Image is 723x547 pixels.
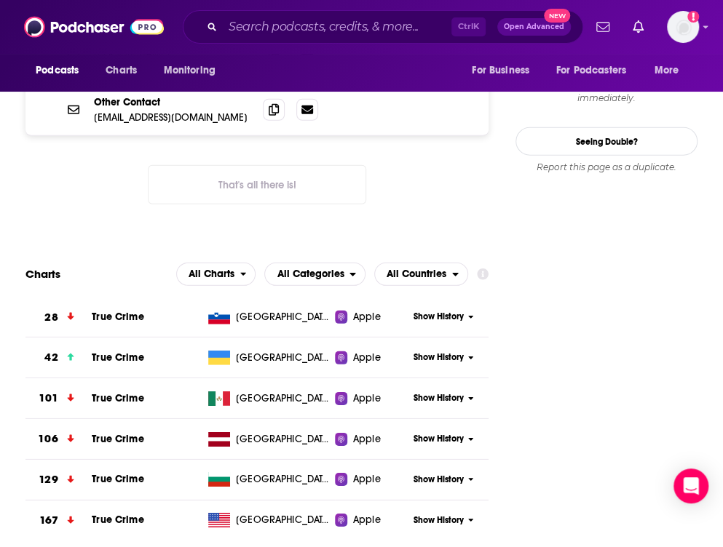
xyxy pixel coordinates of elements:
[462,57,548,84] button: open menu
[353,351,381,365] span: Apple
[667,11,699,43] button: Show profile menu
[236,391,331,406] span: Mexico
[472,60,529,81] span: For Business
[36,60,79,81] span: Podcasts
[408,433,478,445] button: Show History
[25,338,92,378] a: 42
[556,60,626,81] span: For Podcasters
[515,161,698,173] div: Report this page as a duplicate.
[92,433,144,445] a: True Crime
[39,512,58,529] h3: 167
[353,432,381,447] span: Apple
[25,298,92,338] a: 28
[335,432,408,447] a: Apple
[387,269,446,279] span: All Countries
[451,17,486,36] span: Ctrl K
[94,111,251,124] p: [EMAIL_ADDRESS][DOMAIN_NAME]
[335,513,408,527] a: Apple
[414,351,464,364] span: Show History
[96,57,146,84] a: Charts
[189,269,234,279] span: All Charts
[236,472,331,487] span: Bulgaria
[335,391,408,406] a: Apple
[544,9,570,23] span: New
[374,263,468,286] button: open menu
[547,57,647,84] button: open menu
[353,472,381,487] span: Apple
[408,474,478,486] button: Show History
[38,431,58,447] h3: 106
[353,310,381,324] span: Apple
[667,11,699,43] span: Logged in as WE_Broadcast1
[44,349,58,366] h3: 42
[414,433,464,445] span: Show History
[414,474,464,486] span: Show History
[353,391,381,406] span: Apple
[264,263,366,286] h2: Categories
[277,269,344,279] span: All Categories
[687,11,699,23] svg: Add a profile image
[25,267,60,281] h2: Charts
[673,468,708,503] div: Open Intercom Messenger
[44,309,58,326] h3: 28
[335,310,408,324] a: Apple
[25,460,92,500] a: 129
[414,514,464,527] span: Show History
[644,57,698,84] button: open menu
[408,311,478,323] button: Show History
[25,378,92,418] a: 101
[236,351,331,365] span: Ukraine
[590,15,615,39] a: Show notifications dropdown
[627,15,649,39] a: Show notifications dropdown
[39,390,58,407] h3: 101
[353,513,381,527] span: Apple
[183,10,583,44] div: Search podcasts, credits, & more...
[39,471,58,488] h3: 129
[106,60,137,81] span: Charts
[92,311,144,323] a: True Crime
[25,419,92,459] a: 106
[202,391,335,406] a: [GEOGRAPHIC_DATA]
[202,432,335,447] a: [GEOGRAPHIC_DATA]
[335,351,408,365] a: Apple
[497,18,571,36] button: Open AdvancedNew
[153,57,234,84] button: open menu
[25,57,98,84] button: open menu
[24,13,164,41] img: Podchaser - Follow, Share and Rate Podcasts
[335,472,408,487] a: Apple
[414,311,464,323] span: Show History
[92,514,144,526] a: True Crime
[236,513,331,527] span: United States
[236,310,331,324] span: Slovenia
[655,60,679,81] span: More
[515,127,698,156] a: Seeing Double?
[202,310,335,324] a: [GEOGRAPHIC_DATA]
[92,351,144,364] a: True Crime
[408,392,478,404] button: Show History
[223,15,451,39] input: Search podcasts, credits, & more...
[414,392,464,404] span: Show History
[92,392,144,404] a: True Crime
[94,96,251,108] p: Other Contact
[408,514,478,527] button: Show History
[408,351,478,364] button: Show History
[374,263,468,286] h2: Countries
[163,60,215,81] span: Monitoring
[667,11,699,43] img: User Profile
[264,263,366,286] button: open menu
[92,473,144,485] a: True Crime
[176,263,256,286] h2: Platforms
[504,23,564,31] span: Open Advanced
[25,500,92,540] a: 167
[202,351,335,365] a: [GEOGRAPHIC_DATA]
[202,513,335,527] a: [GEOGRAPHIC_DATA]
[176,263,256,286] button: open menu
[202,472,335,487] a: [GEOGRAPHIC_DATA]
